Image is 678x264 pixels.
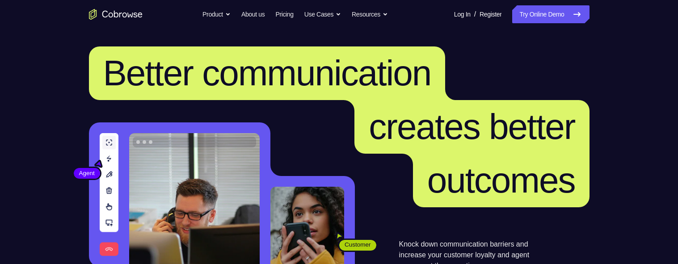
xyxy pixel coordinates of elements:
span: / [474,9,476,20]
a: Log In [454,5,471,23]
a: Go to the home page [89,9,143,20]
a: About us [241,5,265,23]
a: Pricing [275,5,293,23]
span: creates better [369,107,575,147]
a: Register [480,5,501,23]
span: outcomes [427,160,575,200]
span: Better communication [103,53,431,93]
button: Use Cases [304,5,341,23]
a: Try Online Demo [512,5,589,23]
button: Product [202,5,231,23]
button: Resources [352,5,388,23]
